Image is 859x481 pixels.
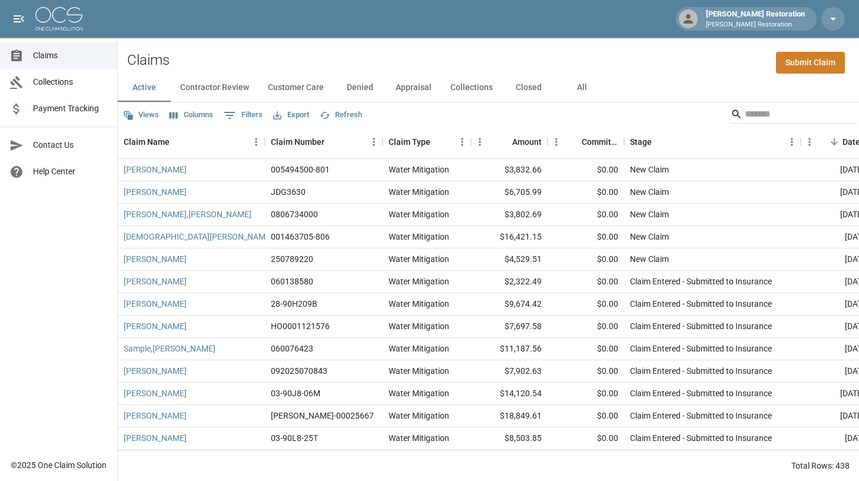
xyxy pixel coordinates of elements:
[582,125,618,158] div: Committed Amount
[701,8,810,29] div: [PERSON_NAME] Restoration
[221,106,266,125] button: Show filters
[548,125,624,158] div: Committed Amount
[118,125,265,158] div: Claim Name
[826,134,843,150] button: Sort
[624,125,801,158] div: Stage
[430,134,447,150] button: Sort
[389,343,449,354] div: Water Mitigation
[565,134,582,150] button: Sort
[124,387,187,399] a: [PERSON_NAME]
[271,298,317,310] div: 28-90H209B
[386,74,441,102] button: Appraisal
[630,410,772,422] div: Claim Entered - Submitted to Insurance
[33,165,108,178] span: Help Center
[548,450,624,472] div: $0.00
[548,405,624,427] div: $0.00
[441,74,502,102] button: Collections
[265,125,383,158] div: Claim Number
[471,204,548,226] div: $3,802.69
[271,164,330,175] div: 005494500-801
[548,226,624,248] div: $0.00
[247,133,265,151] button: Menu
[548,338,624,360] div: $0.00
[35,7,82,31] img: ocs-logo-white-transparent.png
[471,181,548,204] div: $6,705.99
[124,410,187,422] a: [PERSON_NAME]
[630,276,772,287] div: Claim Entered - Submitted to Insurance
[389,231,449,243] div: Water Mitigation
[555,74,608,102] button: All
[271,410,374,422] div: PRAH-00025667
[471,293,548,316] div: $9,674.42
[124,276,187,287] a: [PERSON_NAME]
[389,410,449,422] div: Water Mitigation
[271,432,318,444] div: 03-90L8-25T
[548,133,565,151] button: Menu
[471,159,548,181] div: $3,832.66
[258,74,333,102] button: Customer Care
[471,248,548,271] div: $4,529.51
[389,125,430,158] div: Claim Type
[630,208,669,220] div: New Claim
[548,427,624,450] div: $0.00
[389,432,449,444] div: Water Mitigation
[389,164,449,175] div: Water Mitigation
[630,432,772,444] div: Claim Entered - Submitted to Insurance
[124,320,187,332] a: [PERSON_NAME]
[471,271,548,293] div: $2,322.49
[471,316,548,338] div: $7,697.58
[389,298,449,310] div: Water Mitigation
[630,125,652,158] div: Stage
[471,360,548,383] div: $7,902.63
[365,133,383,151] button: Menu
[124,208,251,220] a: [PERSON_NAME],[PERSON_NAME]
[630,164,669,175] div: New Claim
[124,253,187,265] a: [PERSON_NAME]
[124,125,170,158] div: Claim Name
[271,125,324,158] div: Claim Number
[630,365,772,377] div: Claim Entered - Submitted to Insurance
[271,387,320,399] div: 03-90J8-06M
[124,231,273,243] a: [DEMOGRAPHIC_DATA][PERSON_NAME]
[33,49,108,62] span: Claims
[548,293,624,316] div: $0.00
[453,133,471,151] button: Menu
[271,343,313,354] div: 060076423
[496,134,512,150] button: Sort
[127,52,170,69] h2: Claims
[389,208,449,220] div: Water Mitigation
[630,231,669,243] div: New Claim
[630,298,772,310] div: Claim Entered - Submitted to Insurance
[124,365,187,377] a: [PERSON_NAME]
[548,271,624,293] div: $0.00
[271,253,313,265] div: 250789220
[548,248,624,271] div: $0.00
[118,74,859,102] div: dynamic tabs
[389,320,449,332] div: Water Mitigation
[333,74,386,102] button: Denied
[120,106,162,124] button: Views
[630,320,772,332] div: Claim Entered - Submitted to Insurance
[630,186,669,198] div: New Claim
[471,133,489,151] button: Menu
[630,253,669,265] div: New Claim
[124,432,187,444] a: [PERSON_NAME]
[471,383,548,405] div: $14,120.54
[706,20,805,30] p: [PERSON_NAME] Restoration
[389,253,449,265] div: Water Mitigation
[271,276,313,287] div: 060138580
[167,106,216,124] button: Select columns
[548,181,624,204] div: $0.00
[471,450,548,472] div: $5,856.55
[271,208,318,220] div: 0806734000
[630,343,772,354] div: Claim Entered - Submitted to Insurance
[630,387,772,399] div: Claim Entered - Submitted to Insurance
[317,106,365,124] button: Refresh
[170,134,186,150] button: Sort
[783,133,801,151] button: Menu
[124,298,187,310] a: [PERSON_NAME]
[11,459,107,471] div: © 2025 One Claim Solution
[471,427,548,450] div: $8,503.85
[471,125,548,158] div: Amount
[124,186,187,198] a: [PERSON_NAME]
